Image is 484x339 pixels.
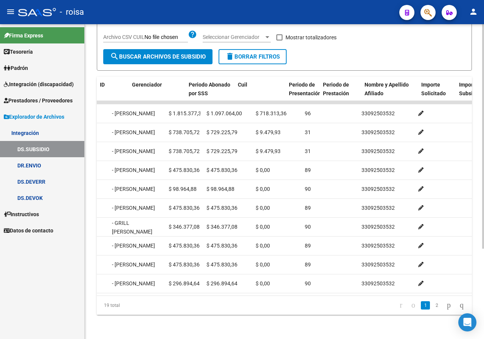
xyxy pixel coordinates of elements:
span: $ 98.964,88 [169,186,197,192]
span: $ 346.377,08 [169,224,200,230]
span: Instructivos [4,210,39,218]
span: $ 0,00 [256,186,270,192]
a: 2 [432,301,441,310]
span: 33092503532 [361,262,395,268]
button: Buscar Archivos de Subsidio [103,49,213,64]
span: Cuil [238,82,247,88]
datatable-header-cell: Periodo Abonado por SSS [186,77,235,110]
span: 33092503532 [361,243,395,249]
span: $ 0,00 [256,243,270,249]
span: 33092503532 [361,280,395,286]
button: Borrar Filtros [219,49,287,64]
span: Padrón [4,64,28,72]
span: $ 738.705,72 [169,129,200,135]
span: - roisa [60,4,84,20]
span: 33092503532 [361,224,395,230]
datatable-header-cell: Periodo de Prestación [320,77,361,110]
span: Seleccionar Gerenciador [203,34,264,40]
span: 90 [305,186,311,192]
span: - [PERSON_NAME] [112,148,155,154]
span: 33092503532 [361,148,395,154]
mat-icon: menu [6,7,15,16]
span: Archivo CSV CUIL [103,34,144,40]
span: $ 475.830,36 [169,262,200,268]
span: Borrar Filtros [225,53,280,60]
li: page 2 [431,299,442,312]
span: 33092503532 [361,167,395,173]
mat-icon: search [110,52,119,61]
span: Firma Express [4,31,43,40]
span: 31 [305,148,311,154]
span: $ 738.705,72 [169,148,200,154]
a: 1 [421,301,430,310]
mat-icon: person [469,7,478,16]
span: Periodo de Presentación [289,82,321,96]
datatable-header-cell: Cuil [235,77,286,110]
span: - [PERSON_NAME] [112,167,155,173]
span: 33092503532 [361,205,395,211]
span: - [PERSON_NAME] [112,243,155,249]
mat-icon: delete [225,52,234,61]
span: 90 [305,280,311,286]
span: $ 0,00 [256,205,270,211]
span: 89 [305,167,311,173]
span: $ 9.479,93 [256,148,281,154]
a: go to previous page [408,301,419,310]
span: 89 [305,243,311,249]
input: Archivo CSV CUIL [144,34,188,41]
a: go to last page [456,301,467,310]
span: 89 [305,262,311,268]
span: $ 718.313,36 [256,110,287,116]
span: Tesorería [4,48,33,56]
span: - [PERSON_NAME] [112,110,155,116]
span: - [PERSON_NAME] [112,205,155,211]
span: $ 1.097.064,00 [206,110,242,116]
span: Periodo Abonado por SSS [189,82,230,96]
span: $ 475.830,36 [169,167,200,173]
span: $ 296.894,64 [206,280,237,286]
datatable-header-cell: Nombre y Apellido Afiliado [361,77,418,110]
span: - [PERSON_NAME] [112,186,155,192]
span: - [PERSON_NAME] [112,129,155,135]
span: Buscar Archivos de Subsidio [110,53,206,60]
span: Datos de contacto [4,226,53,235]
span: Importe Solicitado [421,82,446,96]
span: 33092503532 [361,129,395,135]
datatable-header-cell: Importe Solicitado [418,77,456,110]
span: $ 296.894,64 [169,280,200,286]
span: 90 [305,224,311,230]
span: 33092503532 [361,186,395,192]
datatable-header-cell: Periodo de Presentación [286,77,320,110]
span: $ 475.830,36 [206,205,237,211]
span: Gerenciador [132,82,162,88]
span: $ 0,00 [256,167,270,173]
mat-icon: help [188,30,197,39]
datatable-header-cell: Gerenciador [129,77,186,110]
a: go to next page [444,301,454,310]
span: $ 475.830,36 [169,205,200,211]
span: $ 0,00 [256,262,270,268]
li: page 1 [420,299,431,312]
span: Explorador de Archivos [4,113,64,121]
span: ID [100,82,105,88]
span: Nombre y Apellido Afiliado [365,82,409,96]
span: Periodo de Prestación [323,82,349,96]
span: 96 [305,110,311,116]
datatable-header-cell: ID [97,77,129,110]
span: $ 346.377,08 [206,224,237,230]
span: - GRILL [PERSON_NAME] [112,220,152,235]
span: - [PERSON_NAME] [112,280,155,286]
span: $ 0,00 [256,280,270,286]
span: $ 475.830,36 [206,262,237,268]
span: $ 1.815.377,36 [169,110,204,116]
span: $ 729.225,79 [206,148,237,154]
span: $ 729.225,79 [206,129,237,135]
span: Prestadores / Proveedores [4,96,73,105]
span: Mostrar totalizadores [285,33,337,42]
span: 33092503532 [361,110,395,116]
span: $ 9.479,93 [256,129,281,135]
span: $ 475.830,36 [206,243,237,249]
span: - [PERSON_NAME] [112,262,155,268]
span: 89 [305,205,311,211]
span: 31 [305,129,311,135]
